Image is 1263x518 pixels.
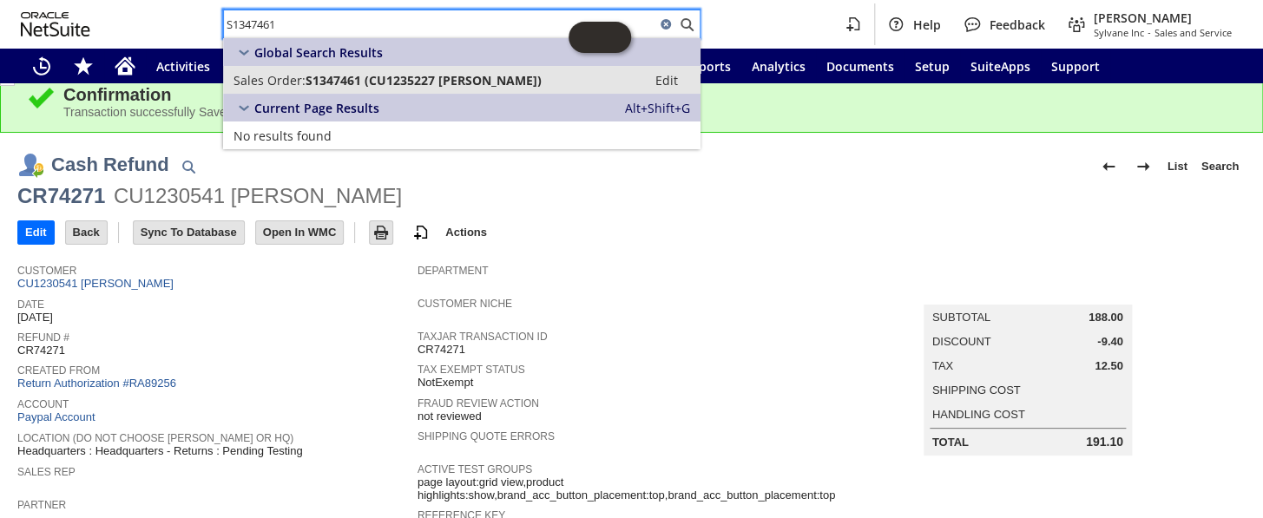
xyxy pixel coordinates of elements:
a: Actions [438,226,494,239]
input: Edit [18,221,54,244]
div: Shortcuts [62,49,104,83]
span: not reviewed [418,410,482,423]
img: Print [371,222,391,243]
a: Handling Cost [932,408,1025,421]
span: Documents [826,58,894,75]
a: Return Authorization #RA89256 [17,377,176,390]
span: CR74271 [17,344,65,357]
a: Paypal Account [17,410,95,423]
a: Activities [146,49,220,83]
input: Sync To Database [134,221,244,244]
span: Sales Order: [234,72,306,89]
a: Subtotal [932,311,990,324]
a: Sales Order:S1347461 (CU1235227 [PERSON_NAME])Edit: [223,66,701,94]
h1: Cash Refund [51,150,169,179]
input: Open In WMC [256,221,344,244]
span: page layout:grid view,product highlights:show,brand_acc_button_placement:top,brand_acc_button_pla... [418,475,835,502]
span: 12.50 [1095,359,1123,373]
a: Home [104,49,146,83]
img: add-record.svg [411,222,431,243]
span: Oracle Guided Learning Widget. To move around, please hold and drag [600,22,631,53]
img: Previous [1098,156,1119,177]
a: Total [932,436,969,449]
a: List [1161,153,1194,180]
a: Tax Exempt Status [418,364,525,376]
span: Analytics [752,58,806,75]
span: Current Page Results [254,100,379,116]
a: Reports [674,49,741,83]
a: Documents [816,49,904,83]
a: Partner [17,499,66,511]
svg: Shortcuts [73,56,94,76]
a: Active Test Groups [418,463,532,475]
a: Search [1194,153,1246,180]
a: Edit: [636,69,697,90]
a: Location (Do Not choose [PERSON_NAME] or HQ) [17,432,293,444]
a: CU1230541 [PERSON_NAME] [17,277,178,290]
a: Analytics [741,49,816,83]
span: CR74271 [418,343,465,357]
span: Setup [915,58,950,75]
a: Setup [904,49,960,83]
a: Refund # [17,331,69,344]
a: Sales Rep [17,466,76,478]
span: Reports [684,58,731,75]
caption: Summary [924,277,1132,305]
a: Tax [932,359,953,372]
span: [DATE] [17,311,53,325]
span: NotExempt [418,376,473,390]
a: Department [418,265,489,277]
div: CR74271 [17,182,105,210]
svg: Home [115,56,135,76]
span: 188.00 [1089,311,1123,325]
svg: Search [676,14,697,35]
a: Shipping Cost [932,384,1021,397]
iframe: Click here to launch Oracle Guided Learning Help Panel [569,22,631,53]
span: No results found [234,128,332,144]
a: No results found [223,121,701,149]
a: Discount [932,335,991,348]
a: Created From [17,364,100,377]
a: SuiteApps [960,49,1041,83]
a: Customer Niche [418,298,512,310]
span: 191.10 [1086,435,1123,449]
span: -9.40 [1097,335,1123,349]
a: Customer [17,265,76,277]
img: Quick Find [178,156,199,177]
span: - [1148,26,1151,39]
span: Alt+Shift+G [625,100,690,116]
span: SuiteApps [970,58,1030,75]
span: S1347461 (CU1235227 [PERSON_NAME]) [306,72,542,89]
svg: logo [21,12,90,36]
span: Feedback [990,16,1045,33]
a: TaxJar Transaction ID [418,331,548,343]
div: CU1230541 [PERSON_NAME] [114,182,402,210]
svg: Recent Records [31,56,52,76]
input: Print [370,221,392,244]
a: Warehouse [220,49,308,83]
span: Sylvane Inc [1094,26,1144,39]
span: [PERSON_NAME] [1094,10,1232,26]
span: Activities [156,58,210,75]
span: Global Search Results [254,44,383,61]
a: Shipping Quote Errors [418,430,555,443]
img: Next [1133,156,1154,177]
input: Back [66,221,107,244]
div: Transaction successfully Saved [63,105,1236,119]
a: Support [1041,49,1110,83]
a: Account [17,398,69,410]
span: Sales and Service [1154,26,1232,39]
a: Recent Records [21,49,62,83]
span: Headquarters : Headquarters - Returns : Pending Testing [17,444,303,458]
a: Date [17,298,44,311]
a: Fraud Review Action [418,397,539,410]
span: Help [913,16,941,33]
input: Search [224,14,655,35]
div: Confirmation [63,85,1236,105]
span: Support [1051,58,1100,75]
